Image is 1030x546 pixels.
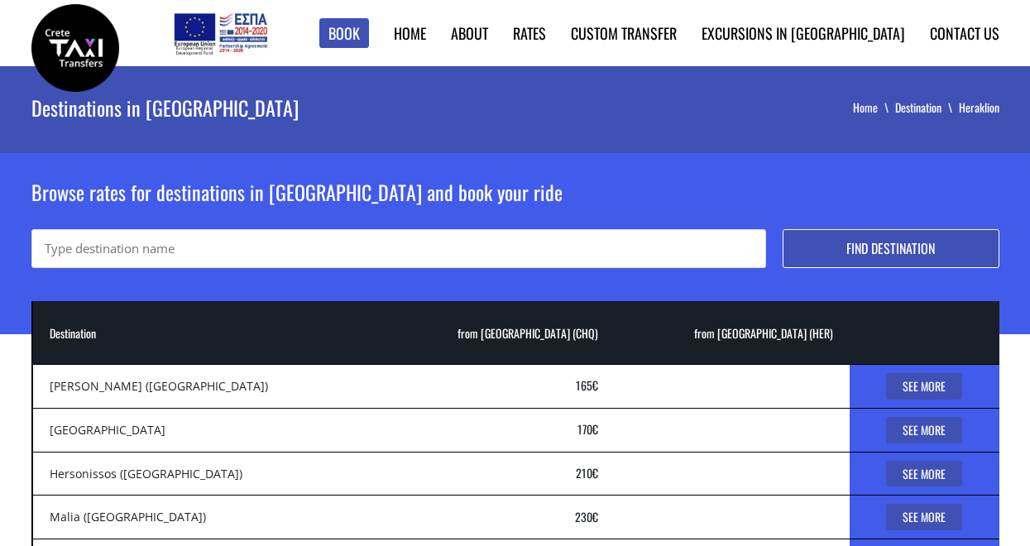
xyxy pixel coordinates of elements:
a: Excursions in [GEOGRAPHIC_DATA] [702,22,905,44]
span: € [592,376,598,394]
a: See More [886,461,962,487]
th: Destination [32,301,377,364]
a: Custom Transfer [571,22,677,44]
a: Book [319,18,369,49]
a: About [451,22,488,44]
span: € [592,420,598,438]
h1: Destinations in [GEOGRAPHIC_DATA] [31,66,657,149]
a: 170€ [577,420,598,438]
img: Crete Taxi Transfers | Taxi transfers to Heraklion | Crete Taxi Transfers [31,4,119,92]
a: Crete Taxi Transfers | Taxi transfers to Heraklion | Crete Taxi Transfers [31,37,119,55]
a: See More [886,373,962,400]
td: [GEOGRAPHIC_DATA] [32,408,377,452]
bdi: 210 [576,464,598,481]
a: See More [886,417,962,443]
span: € [592,508,598,525]
img: e-bannersEUERDF180X90.jpg [171,8,270,58]
a: Home [394,22,426,44]
span: € [592,464,598,481]
bdi: 170 [577,420,598,438]
bdi: 165 [576,376,598,394]
h2: Browse rates for destinations in [GEOGRAPHIC_DATA] and book your ride [31,178,999,229]
button: Find destination [783,229,999,268]
a: Rates [513,22,546,44]
th: from [GEOGRAPHIC_DATA] (CHQ) [377,301,615,364]
bdi: 230 [575,508,598,525]
th: from [GEOGRAPHIC_DATA] (HER) [615,301,850,364]
a: Home [853,98,895,116]
a: Destination [895,98,959,116]
li: Heraklion [959,99,999,116]
td: Malia ([GEOGRAPHIC_DATA]) [32,496,377,539]
a: 230€ [575,508,598,525]
td: Hersonissos ([GEOGRAPHIC_DATA]) [32,452,377,496]
a: Contact us [930,22,999,44]
a: See More [886,504,962,530]
a: 210€ [576,464,598,481]
input: Type destination name [31,229,766,268]
a: 165€ [576,376,598,394]
td: [PERSON_NAME] ([GEOGRAPHIC_DATA]) [32,364,377,408]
